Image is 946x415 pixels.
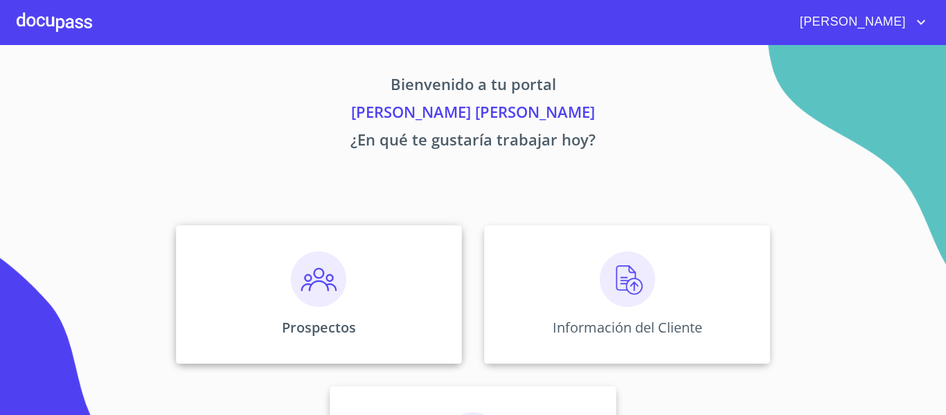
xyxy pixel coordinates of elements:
[46,128,900,156] p: ¿En qué te gustaría trabajar hoy?
[553,318,702,337] p: Información del Cliente
[46,73,900,100] p: Bienvenido a tu portal
[46,100,900,128] p: [PERSON_NAME] [PERSON_NAME]
[789,11,929,33] button: account of current user
[789,11,913,33] span: [PERSON_NAME]
[282,318,356,337] p: Prospectos
[291,251,346,307] img: prospectos.png
[600,251,655,307] img: carga.png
